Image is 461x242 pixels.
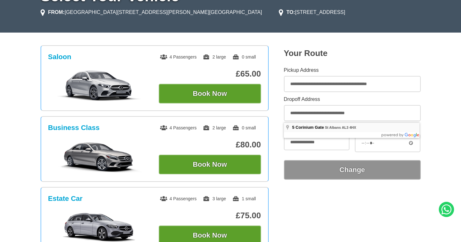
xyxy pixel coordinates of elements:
[203,196,226,201] span: 3 large
[286,9,295,15] strong: TO:
[48,9,65,15] strong: FROM:
[203,54,226,59] span: 2 large
[51,70,147,102] img: Saloon
[284,68,421,73] label: Pickup Address
[48,195,83,203] h3: Estate Car
[159,84,261,103] button: Book Now
[160,54,197,59] span: 4 Passengers
[159,140,261,150] p: £80.00
[279,9,345,16] li: [STREET_ADDRESS]
[342,126,356,129] span: AL3 4HX
[325,126,341,129] span: St Albans
[284,97,421,102] label: Dropoff Address
[159,69,261,79] p: £65.00
[159,155,261,174] button: Book Now
[292,125,294,130] span: 5
[203,125,226,130] span: 2 large
[284,48,421,58] h2: Your Route
[51,141,147,172] img: Business Class
[48,124,100,132] h3: Business Class
[159,211,261,220] p: £75.00
[296,125,324,130] span: Corinium Gate
[232,125,256,130] span: 0 small
[41,9,262,16] li: [GEOGRAPHIC_DATA][STREET_ADDRESS][PERSON_NAME][GEOGRAPHIC_DATA]
[48,53,71,61] h3: Saloon
[160,125,197,130] span: 4 Passengers
[232,196,256,201] span: 1 small
[232,54,256,59] span: 0 small
[284,160,421,180] button: Change
[160,196,197,201] span: 4 Passengers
